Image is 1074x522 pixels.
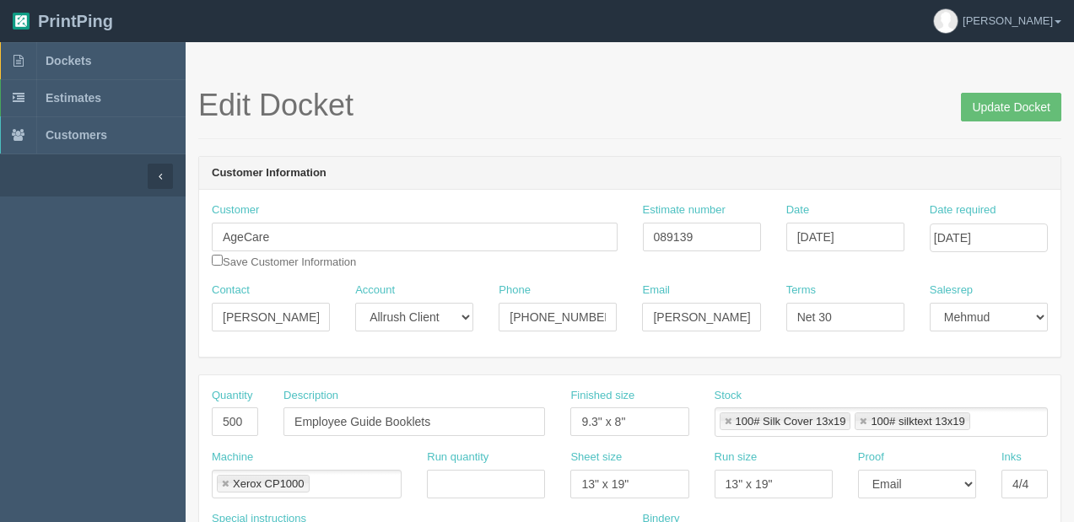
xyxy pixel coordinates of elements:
[786,283,816,299] label: Terms
[930,283,973,299] label: Salesrep
[199,157,1061,191] header: Customer Information
[570,449,622,465] label: Sheet size
[355,283,395,299] label: Account
[46,54,91,67] span: Dockets
[212,223,618,251] input: Enter customer name
[934,9,958,33] img: avatar_default-7531ab5dedf162e01f1e0bb0964e6a185e93c5c22dfe317fb01d7f8cd2b1632c.jpg
[46,91,101,105] span: Estimates
[499,283,531,299] label: Phone
[46,128,107,142] span: Customers
[212,202,618,270] div: Save Customer Information
[212,202,259,218] label: Customer
[858,449,884,465] label: Proof
[13,13,30,30] img: logo-3e63b451c926e2ac314895c53de4908e5d424f24456219fb08d385ab2e579770.png
[212,388,252,404] label: Quantity
[283,388,338,404] label: Description
[715,388,742,404] label: Stock
[736,416,846,427] div: 100# Silk Cover 13x19
[233,478,305,489] div: Xerox CP1000
[427,449,488,465] label: Run quantity
[715,449,758,465] label: Run size
[198,89,1061,122] h1: Edit Docket
[961,93,1061,121] input: Update Docket
[642,283,670,299] label: Email
[871,416,964,427] div: 100# silktext 13x19
[212,283,250,299] label: Contact
[570,388,634,404] label: Finished size
[786,202,809,218] label: Date
[1001,449,1022,465] label: Inks
[212,449,253,465] label: Machine
[643,202,726,218] label: Estimate number
[930,202,996,218] label: Date required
